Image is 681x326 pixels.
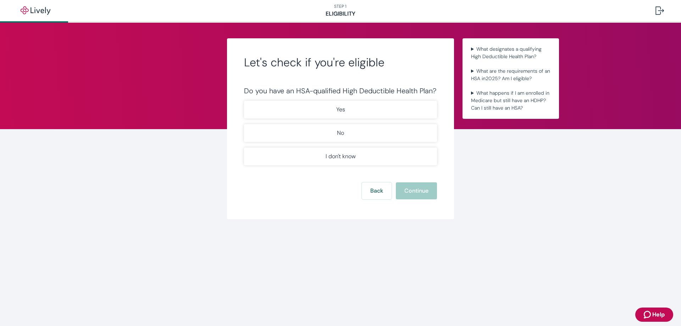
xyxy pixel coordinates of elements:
p: No [337,129,344,137]
button: No [244,124,437,142]
p: Yes [336,105,345,114]
summary: What happens if I am enrolled in Medicare but still have an HDHP? Can I still have an HSA? [468,88,553,113]
span: Help [652,310,665,319]
h2: Let's check if you're eligible [244,55,437,70]
img: Lively [16,6,55,15]
p: I don't know [326,152,356,161]
button: Yes [244,101,437,118]
summary: What designates a qualifying High Deductible Health Plan? [468,44,553,62]
svg: Zendesk support icon [644,310,652,319]
div: Do you have an HSA-qualified High Deductible Health Plan? [244,87,437,95]
button: Zendesk support iconHelp [635,308,673,322]
button: Log out [650,2,670,19]
summary: What are the requirements of an HSA in2025? Am I eligible? [468,66,553,84]
button: I don't know [244,148,437,165]
button: Back [362,182,392,199]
